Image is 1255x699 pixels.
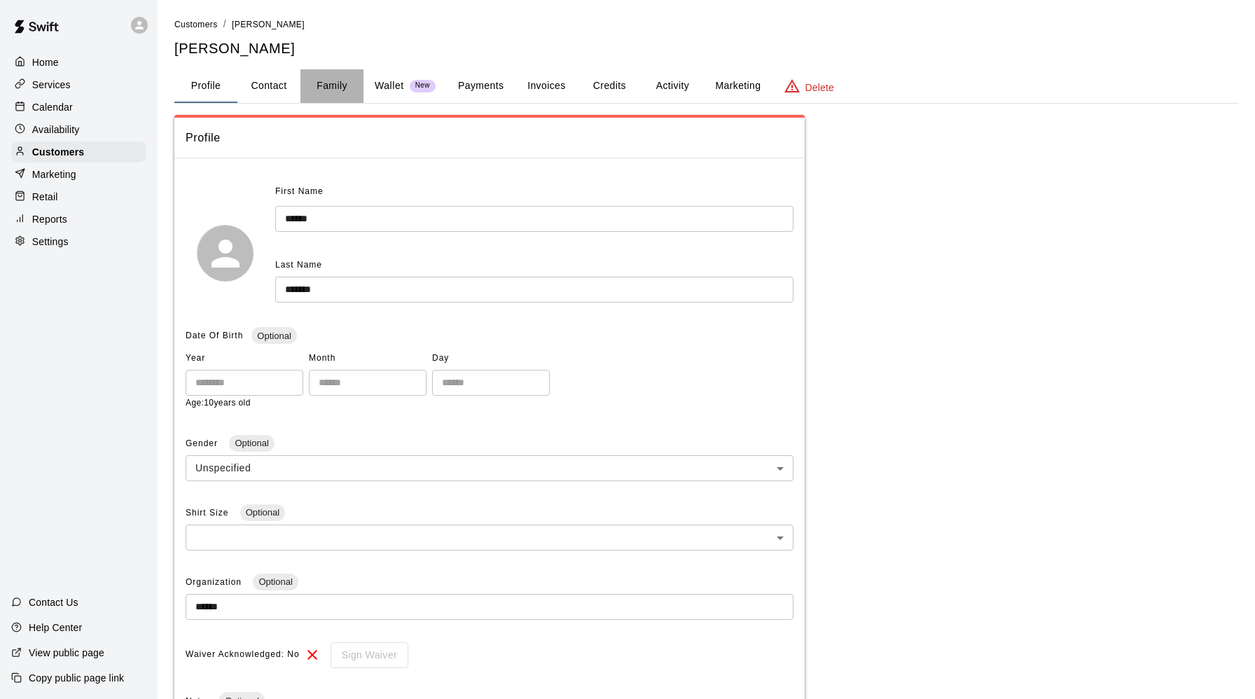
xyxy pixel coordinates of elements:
[11,52,146,73] a: Home
[447,69,515,103] button: Payments
[515,69,578,103] button: Invoices
[240,507,285,518] span: Optional
[29,621,82,635] p: Help Center
[578,69,641,103] button: Credits
[641,69,704,103] button: Activity
[11,74,146,95] a: Services
[32,145,84,159] p: Customers
[186,331,243,340] span: Date Of Birth
[253,576,298,587] span: Optional
[32,167,76,181] p: Marketing
[29,646,104,660] p: View public page
[32,55,59,69] p: Home
[29,671,124,685] p: Copy public page link
[32,212,67,226] p: Reports
[11,97,146,118] a: Calendar
[186,577,244,587] span: Organization
[174,18,218,29] a: Customers
[174,17,1238,32] nav: breadcrumb
[186,129,793,147] span: Profile
[186,398,251,408] span: Age: 10 years old
[174,69,237,103] button: Profile
[11,141,146,162] a: Customers
[229,438,274,448] span: Optional
[375,78,404,93] p: Wallet
[186,508,232,518] span: Shirt Size
[11,209,146,230] a: Reports
[186,644,300,666] span: Waiver Acknowledged: No
[237,69,300,103] button: Contact
[321,642,408,668] div: To sign waivers in admin, this feature must be enabled in general settings
[174,20,218,29] span: Customers
[11,231,146,252] a: Settings
[11,164,146,185] a: Marketing
[11,186,146,207] a: Retail
[32,190,58,204] p: Retail
[186,347,303,370] span: Year
[704,69,772,103] button: Marketing
[232,20,305,29] span: [PERSON_NAME]
[186,438,221,448] span: Gender
[251,331,296,341] span: Optional
[410,81,436,90] span: New
[309,347,427,370] span: Month
[11,119,146,140] a: Availability
[223,17,226,32] li: /
[186,455,793,481] div: Unspecified
[32,100,73,114] p: Calendar
[174,39,1238,58] h5: [PERSON_NAME]
[300,69,363,103] button: Family
[805,81,834,95] p: Delete
[29,595,78,609] p: Contact Us
[32,78,71,92] p: Services
[275,260,322,270] span: Last Name
[32,235,69,249] p: Settings
[275,181,324,203] span: First Name
[32,123,80,137] p: Availability
[174,69,1238,103] div: basic tabs example
[432,347,550,370] span: Day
